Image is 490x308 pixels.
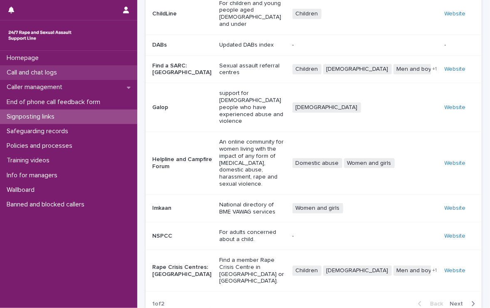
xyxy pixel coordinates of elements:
[445,268,466,273] a: Website
[323,266,392,276] span: [DEMOGRAPHIC_DATA]
[445,11,466,17] a: Website
[393,64,438,75] span: Men and boys
[433,67,437,72] span: + 1
[3,156,56,164] p: Training videos
[3,54,45,62] p: Homepage
[3,69,64,77] p: Call and chat logs
[292,102,361,113] span: [DEMOGRAPHIC_DATA]
[3,142,79,150] p: Policies and processes
[411,300,446,308] button: Back
[292,158,342,169] span: Domestic abuse
[219,139,286,188] p: An online community for women living with the impact of any form of [MEDICAL_DATA], domestic abus...
[219,90,286,125] p: support for [DEMOGRAPHIC_DATA] people who have experienced abuse and violence
[146,83,482,132] tr: Galopsupport for [DEMOGRAPHIC_DATA] people who have experienced abuse and violence[DEMOGRAPHIC_DA...
[292,42,438,49] p: -
[152,104,213,111] p: Galop
[445,233,466,239] a: Website
[219,257,286,285] p: Find a member Rape Crisis Centre in [GEOGRAPHIC_DATA] or [GEOGRAPHIC_DATA].
[445,66,466,72] a: Website
[425,301,443,307] span: Back
[152,205,213,212] p: Imkaan
[292,64,322,75] span: Children
[3,113,61,121] p: Signposting links
[146,250,482,291] tr: Rape Crisis Centres: [GEOGRAPHIC_DATA]Find a member Rape Crisis Centre in [GEOGRAPHIC_DATA] or [G...
[3,98,107,106] p: End of phone call feedback form
[393,266,438,276] span: Men and boys
[146,194,482,222] tr: ImkaanNational directory of BME VAWAG servicesWomen and girlsWebsite
[152,264,213,278] p: Rape Crisis Centres: [GEOGRAPHIC_DATA]
[3,201,91,209] p: Banned and blocked callers
[323,64,392,75] span: [DEMOGRAPHIC_DATA]
[433,268,437,273] span: + 1
[219,42,286,49] p: Updated DABs index
[3,171,64,179] p: Info for managers
[445,40,448,49] p: -
[344,158,395,169] span: Women and girls
[445,160,466,166] a: Website
[152,62,213,77] p: Find a SARC: [GEOGRAPHIC_DATA]
[7,27,73,44] img: rhQMoQhaT3yELyF149Cw
[146,132,482,195] tr: Helpline and Campfire ForumAn online community for women living with the impact of any form of [M...
[152,42,213,49] p: DABs
[292,203,343,214] span: Women and girls
[292,233,438,240] p: -
[152,156,213,170] p: Helpline and Campfire Forum
[146,35,482,55] tr: DABsUpdated DABs index---
[292,9,322,19] span: Children
[152,233,213,240] p: NSPCC
[450,301,468,307] span: Next
[3,186,41,194] p: Wallboard
[146,222,482,250] tr: NSPCCFor adults concerned about a child.-Website
[152,10,213,17] p: ChildLine
[3,83,69,91] p: Caller management
[146,55,482,83] tr: Find a SARC: [GEOGRAPHIC_DATA]Sexual assault referral centresChildren[DEMOGRAPHIC_DATA]Men and bo...
[445,104,466,110] a: Website
[446,300,482,308] button: Next
[3,127,75,135] p: Safeguarding records
[292,266,322,276] span: Children
[219,229,286,243] p: For adults concerned about a child.
[445,205,466,211] a: Website
[219,62,286,77] p: Sexual assault referral centres
[219,201,286,216] p: National directory of BME VAWAG services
